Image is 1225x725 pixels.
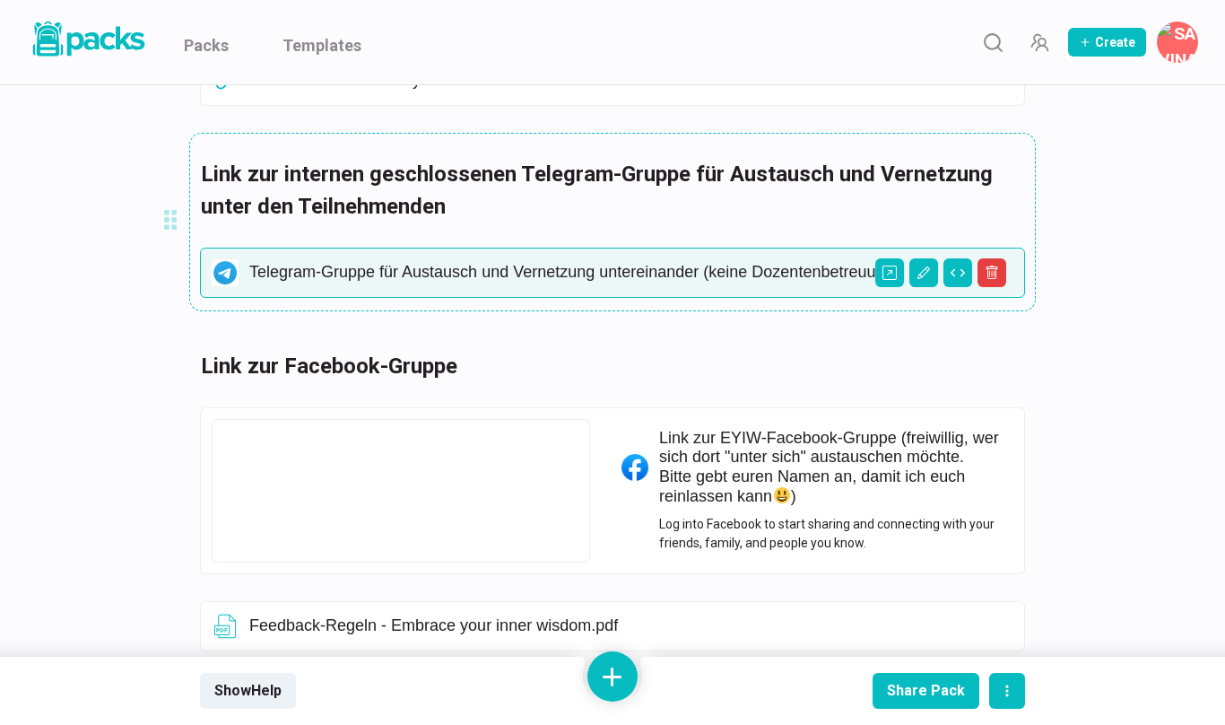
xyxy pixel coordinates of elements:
div: Share Pack [887,682,965,699]
button: Open external link [875,258,904,287]
button: Edit asset [909,258,938,287]
img: link icon [212,259,239,286]
a: Packs logo [27,18,148,66]
button: actions [989,673,1025,709]
img: link icon [621,454,648,481]
h3: Link zur internen geschlossenen Telegram-Gruppe für Austausch und Vernetzung unter den Teilnehmenden [201,158,1003,223]
button: Search [975,24,1011,60]
img: Packs logo [27,18,148,60]
img: 😃 [774,487,790,503]
p: Feedback-Regeln - Embrace your inner wisdom.pdf [249,616,1013,636]
h3: Link zur Facebook-Gruppe [201,350,1003,382]
button: Share Pack [873,673,979,709]
p: Log into Facebook to start sharing and connecting with your friends, family, and people you know. [659,515,1000,553]
p: Telegram-Gruppe für Austausch und Vernetzung untereinander (keine Dozentenbetreuung) [249,263,1013,283]
button: Savina Tilmann [1157,22,1198,63]
button: Delete asset [977,258,1006,287]
button: Create Pack [1068,28,1146,57]
button: Manage Team Invites [1021,24,1057,60]
p: Link zur EYIW-Facebook-Gruppe (freiwillig, wer sich dort "unter sich" austauschen möchte. Bitte g... [659,429,1000,507]
button: Change view [943,258,972,287]
button: ShowHelp [200,673,296,709]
